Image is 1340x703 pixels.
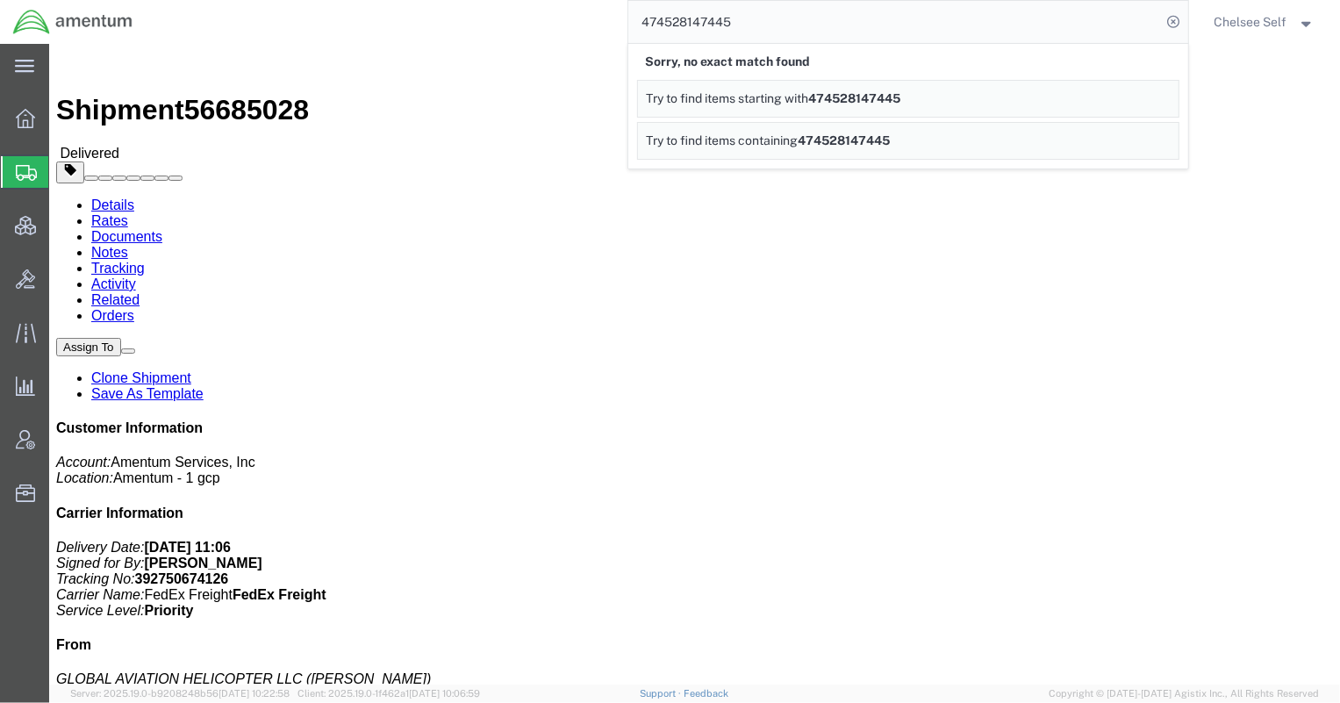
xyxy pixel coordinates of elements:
img: logo [12,9,133,35]
span: [DATE] 10:22:58 [219,688,290,699]
a: Support [640,688,684,699]
span: Try to find items containing [647,133,799,147]
span: Copyright © [DATE]-[DATE] Agistix Inc., All Rights Reserved [1049,686,1319,701]
div: Sorry, no exact match found [637,44,1179,80]
span: Server: 2025.19.0-b9208248b56 [70,688,290,699]
a: Feedback [684,688,728,699]
span: [DATE] 10:06:59 [409,688,480,699]
iframe: FS Legacy Container [49,44,1340,685]
span: Client: 2025.19.0-1f462a1 [297,688,480,699]
span: Try to find items starting with [647,91,809,105]
span: 474528147445 [799,133,891,147]
input: Search for shipment number, reference number [628,1,1162,43]
button: Chelsee Self [1214,11,1316,32]
span: 474528147445 [809,91,901,105]
span: Chelsee Self [1215,12,1287,32]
